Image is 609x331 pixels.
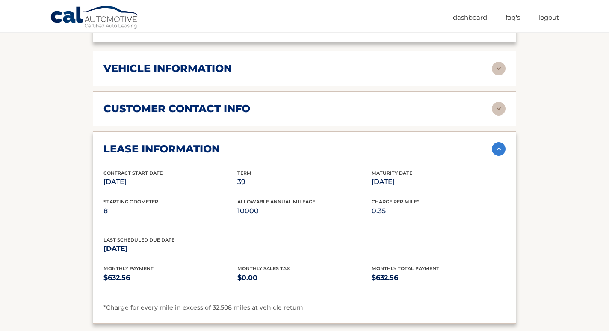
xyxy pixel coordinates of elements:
p: $632.56 [103,272,237,284]
p: [DATE] [103,176,237,188]
h2: lease information [103,143,220,155]
p: $632.56 [372,272,506,284]
span: Monthly Sales Tax [237,265,290,271]
span: Last Scheduled Due Date [103,237,174,243]
span: Maturity Date [372,170,412,176]
span: Monthly Payment [103,265,154,271]
span: Allowable Annual Mileage [237,199,315,205]
span: Term [237,170,251,176]
a: Cal Automotive [50,6,140,30]
span: Contract Start Date [103,170,163,176]
p: 10000 [237,205,371,217]
a: Dashboard [453,10,487,24]
h2: customer contact info [103,102,250,115]
img: accordion-rest.svg [492,62,506,75]
p: 0.35 [372,205,506,217]
a: FAQ's [506,10,520,24]
span: Charge Per Mile* [372,199,419,205]
a: Logout [538,10,559,24]
span: *Charge for every mile in excess of 32,508 miles at vehicle return [103,304,303,311]
img: accordion-rest.svg [492,102,506,116]
h2: vehicle information [103,62,232,75]
img: accordion-active.svg [492,142,506,156]
p: $0.00 [237,272,371,284]
p: [DATE] [372,176,506,188]
p: [DATE] [103,243,237,255]
span: Starting Odometer [103,199,158,205]
p: 8 [103,205,237,217]
p: 39 [237,176,371,188]
span: Monthly Total Payment [372,265,439,271]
